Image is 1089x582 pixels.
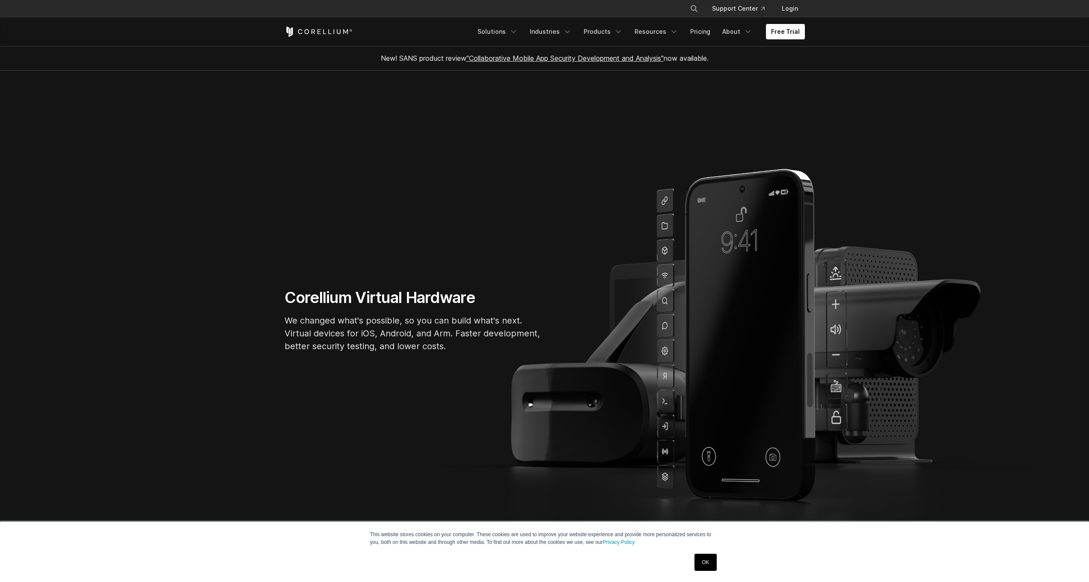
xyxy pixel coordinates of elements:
button: Search [686,1,702,16]
a: Resources [629,24,683,39]
span: New! SANS product review now available. [381,54,709,62]
a: Support Center [705,1,771,16]
a: Solutions [472,24,523,39]
a: Products [579,24,628,39]
p: This website stores cookies on your computer. These cookies are used to improve your website expe... [370,531,719,546]
a: About [717,24,757,39]
div: Navigation Menu [680,1,805,16]
h1: Corellium Virtual Hardware [285,288,541,307]
a: Industries [525,24,577,39]
a: Pricing [685,24,715,39]
a: Corellium Home [285,27,353,37]
a: "Collaborative Mobile App Security Development and Analysis" [466,54,664,62]
a: Privacy Policy. [603,539,636,545]
p: We changed what's possible, so you can build what's next. Virtual devices for iOS, Android, and A... [285,314,541,353]
a: Free Trial [766,24,805,39]
div: Navigation Menu [472,24,805,39]
a: Login [775,1,805,16]
a: OK [694,554,716,571]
